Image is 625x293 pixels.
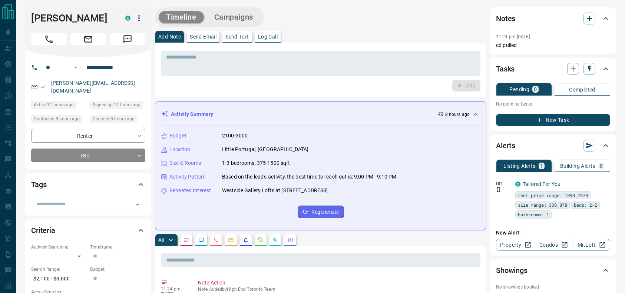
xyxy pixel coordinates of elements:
[93,101,140,109] span: Signed up 11 hours ago
[298,206,344,218] button: Regenerate
[169,159,201,167] p: Size & Rooms
[31,101,86,111] div: Mon Aug 18 2025
[31,222,145,239] div: Criteria
[169,132,186,140] p: Budget
[496,63,515,75] h2: Tasks
[518,192,588,199] span: rent price range: 1890,2970
[171,110,213,118] p: Activity Summary
[31,273,86,285] p: $2,100 - $3,000
[70,33,106,45] span: Email
[523,181,560,187] a: Tailored For You
[71,63,80,72] button: Open
[31,176,145,193] div: Tags
[496,41,610,49] p: cd pulled
[198,287,477,292] p: Note Added by High End Toronto Team
[41,84,46,90] svg: Email Verified
[560,163,595,169] p: Building Alerts
[534,87,537,92] p: 0
[222,173,396,181] p: Based on the lead's activity, the best time to reach out is: 9:00 PM - 9:10 PM
[496,264,528,276] h2: Showings
[496,34,530,39] p: 11:24 pm [DATE]
[213,237,219,243] svg: Calls
[222,146,308,153] p: Little Portugal, [GEOGRAPHIC_DATA]
[31,266,86,273] p: Search Range:
[222,132,248,140] p: 2100-3000
[572,239,610,251] a: Mr.Loft
[272,237,278,243] svg: Opportunities
[496,60,610,78] div: Tasks
[198,279,477,287] p: Note Action
[90,115,145,125] div: Mon Aug 18 2025
[31,129,145,143] div: Renter
[503,163,536,169] p: Listing Alerts
[31,149,145,162] div: TBD
[258,34,278,39] p: Log Call
[540,163,543,169] p: 1
[445,111,470,118] p: 8 hours ago
[125,16,130,21] div: condos.ca
[198,237,204,243] svg: Lead Browsing Activity
[518,211,549,218] span: bathrooms: 1
[496,140,515,152] h2: Alerts
[31,115,86,125] div: Mon Aug 18 2025
[31,12,114,24] h1: [PERSON_NAME]
[518,201,567,209] span: size range: 338,878
[90,244,145,250] p: Timeframe:
[158,237,164,243] p: All
[496,137,610,154] div: Alerts
[183,237,189,243] svg: Notes
[574,201,597,209] span: beds: 2-2
[161,107,480,121] div: Activity Summary8 hours ago
[207,11,261,23] button: Campaigns
[228,237,234,243] svg: Emails
[169,187,211,194] p: Repeated Interest
[222,159,290,167] p: 1-3 bedrooms, 375-1500 sqft
[34,115,80,123] span: Contacted 8 hours ago
[496,239,534,251] a: Property
[110,33,145,45] span: Message
[93,115,135,123] span: Claimed 8 hours ago
[31,224,55,236] h2: Criteria
[496,229,610,237] p: New Alert:
[496,10,610,27] div: Notes
[496,13,515,24] h2: Notes
[496,114,610,126] button: New Task
[496,262,610,279] div: Showings
[243,237,249,243] svg: Listing Alerts
[509,87,529,92] p: Pending
[600,163,603,169] p: 0
[169,173,206,181] p: Activity Pattern
[158,34,181,39] p: Add Note
[222,187,328,194] p: Westside Gallery Lofts at [STREET_ADDRESS]
[534,239,572,251] a: Condos
[132,199,143,210] button: Open
[569,87,595,92] p: Completed
[31,179,46,190] h2: Tags
[496,99,610,110] p: No pending tasks
[90,101,145,111] div: Mon Aug 18 2025
[159,11,204,23] button: Timeline
[258,237,264,243] svg: Requests
[161,286,187,292] p: 11:24 pm
[31,33,67,45] span: Call
[169,146,190,153] p: Location
[190,34,216,39] p: Send Email
[287,237,293,243] svg: Agent Actions
[496,187,501,192] svg: Push Notification Only
[51,80,135,94] a: [PERSON_NAME][EMAIL_ADDRESS][DOMAIN_NAME]
[90,266,145,273] p: Budget:
[31,244,86,250] p: Actively Searching:
[496,180,511,187] p: Off
[496,284,610,290] p: No showings booked
[34,101,74,109] span: Active 11 hours ago
[225,34,249,39] p: Send Text
[515,182,520,187] div: condos.ca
